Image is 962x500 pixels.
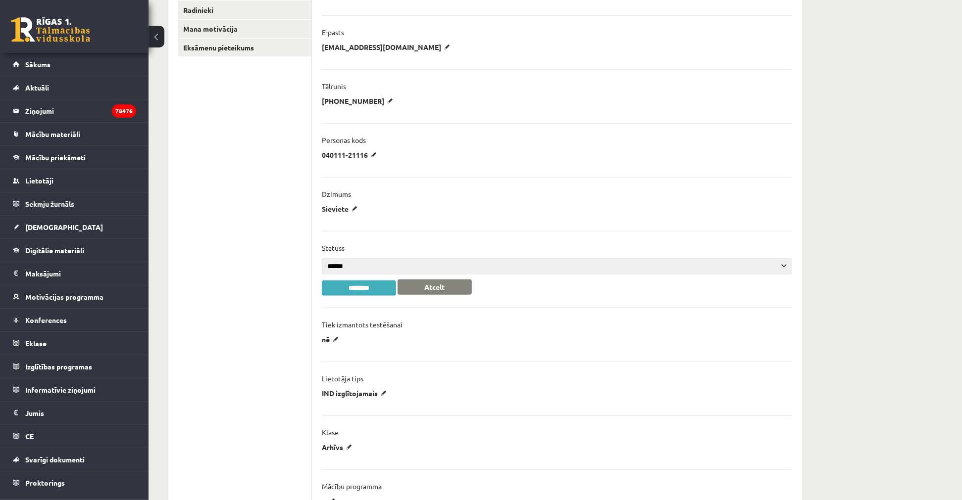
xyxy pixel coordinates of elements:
[322,482,382,491] p: Mācību programma
[25,83,49,92] span: Aktuāli
[178,20,311,38] a: Mana motivācija
[178,39,311,57] a: Eksāmenu pieteikums
[25,60,51,69] span: Sākums
[13,262,136,285] a: Maksājumi
[322,82,346,91] p: Tālrunis
[322,43,454,51] p: [EMAIL_ADDRESS][DOMAIN_NAME]
[25,246,84,255] span: Digitālie materiāli
[322,320,403,329] p: Tiek izmantots testēšanai
[13,76,136,99] a: Aktuāli
[25,176,53,185] span: Lietotāji
[322,136,366,144] p: Personas kods
[13,332,136,355] a: Eklase
[112,104,136,118] i: 78476
[25,292,103,301] span: Motivācijas programma
[398,279,472,295] button: Atcelt
[11,17,90,42] a: Rīgas 1. Tālmācības vidusskola
[13,146,136,169] a: Mācību priekšmeti
[25,478,65,487] span: Proktorings
[25,153,86,162] span: Mācību priekšmeti
[322,374,363,383] p: Lietotāja tips
[322,96,397,105] p: [PHONE_NUMBER]
[13,216,136,238] a: [DEMOGRAPHIC_DATA]
[25,130,80,138] span: Mācību materiāli
[322,150,380,159] p: 040111-21116
[25,199,74,208] span: Sekmju žurnāls
[13,448,136,471] a: Svarīgi dokumenti
[13,99,136,122] a: Ziņojumi78476
[322,428,339,437] p: Klase
[13,123,136,145] a: Mācību materiāli
[13,309,136,331] a: Konferences
[25,362,92,371] span: Izglītības programas
[25,339,47,348] span: Eklase
[25,432,34,441] span: CE
[13,402,136,424] a: Jumis
[25,316,67,324] span: Konferences
[25,409,44,417] span: Jumis
[322,243,345,252] p: Statuss
[13,355,136,378] a: Izglītības programas
[322,189,351,198] p: Dzimums
[322,335,342,344] p: nē
[322,443,355,452] p: Arhīvs
[13,169,136,192] a: Lietotāji
[25,223,103,231] span: [DEMOGRAPHIC_DATA]
[178,1,311,19] a: Radinieki
[25,262,136,285] legend: Maksājumi
[25,99,136,122] legend: Ziņojumi
[13,239,136,262] a: Digitālie materiāli
[13,192,136,215] a: Sekmju žurnāls
[13,425,136,448] a: CE
[13,378,136,401] a: Informatīvie ziņojumi
[322,204,361,213] p: Sieviete
[322,389,390,398] p: IND izglītojamais
[25,385,96,394] span: Informatīvie ziņojumi
[13,285,136,308] a: Motivācijas programma
[322,28,344,37] p: E-pasts
[25,455,85,464] span: Svarīgi dokumenti
[13,53,136,76] a: Sākums
[13,471,136,494] a: Proktorings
